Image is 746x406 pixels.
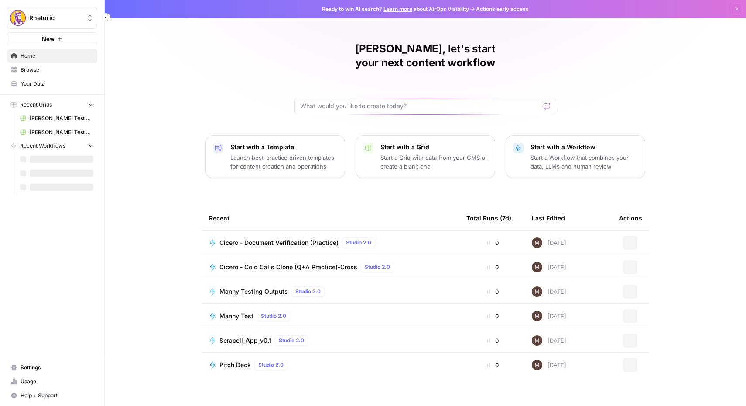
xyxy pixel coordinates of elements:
[209,360,452,370] a: Pitch DeckStudio 2.0
[20,101,52,109] span: Recent Grids
[209,262,452,272] a: Cicero - Cold Calls Clone (Q+A Practice)-CrossStudio 2.0
[205,135,345,178] button: Start with a TemplateLaunch best-practice driven templates for content creation and operations
[506,135,645,178] button: Start with a WorkflowStart a Workflow that combines your data, LLMs and human review
[219,238,339,247] span: Cicero - Document Verification (Practice)
[380,153,488,171] p: Start a Grid with data from your CMS or create a blank one
[16,111,97,125] a: [PERSON_NAME] Test Workflow - Copilot Example Grid
[380,143,488,151] p: Start with a Grid
[532,237,566,248] div: [DATE]
[7,389,97,403] button: Help + Support
[365,263,390,271] span: Studio 2.0
[30,128,93,136] span: [PERSON_NAME] Test Workflow - SERP Overview Grid
[219,287,288,296] span: Manny Testing Outputs
[532,360,542,370] img: 7m96hgkn2ytuyzsdcp6mfpkrnuzx
[466,336,518,345] div: 0
[300,102,540,110] input: What would you like to create today?
[20,142,65,150] span: Recent Workflows
[383,6,412,12] a: Learn more
[532,311,566,321] div: [DATE]
[230,153,338,171] p: Launch best-practice driven templates for content creation and operations
[209,237,452,248] a: Cicero - Document Verification (Practice)Studio 2.0
[21,80,93,88] span: Your Data
[532,360,566,370] div: [DATE]
[322,5,469,13] span: Ready to win AI search? about AirOps Visibility
[466,263,518,272] div: 0
[476,5,529,13] span: Actions early access
[295,288,321,296] span: Studio 2.0
[356,135,495,178] button: Start with a GridStart a Grid with data from your CMS or create a blank one
[7,139,97,152] button: Recent Workflows
[21,66,93,74] span: Browse
[219,263,357,272] span: Cicero - Cold Calls Clone (Q+A Practice)-Cross
[7,7,97,29] button: Workspace: Rhetoric
[532,262,566,272] div: [DATE]
[532,311,542,321] img: 7m96hgkn2ytuyzsdcp6mfpkrnuzx
[466,287,518,296] div: 0
[209,311,452,321] a: Manny TestStudio 2.0
[466,312,518,320] div: 0
[42,34,55,43] span: New
[219,361,251,369] span: Pitch Deck
[209,286,452,297] a: Manny Testing OutputsStudio 2.0
[532,335,566,346] div: [DATE]
[7,49,97,63] a: Home
[346,239,371,247] span: Studio 2.0
[294,42,556,70] h1: [PERSON_NAME], let's start your next content workflow
[7,361,97,375] a: Settings
[219,312,253,320] span: Manny Test
[532,237,542,248] img: 7m96hgkn2ytuyzsdcp6mfpkrnuzx
[21,364,93,372] span: Settings
[10,10,26,26] img: Rhetoric Logo
[530,153,638,171] p: Start a Workflow that combines your data, LLMs and human review
[30,114,93,122] span: [PERSON_NAME] Test Workflow - Copilot Example Grid
[466,238,518,247] div: 0
[7,98,97,111] button: Recent Grids
[532,206,565,230] div: Last Edited
[21,378,93,385] span: Usage
[261,312,286,320] span: Studio 2.0
[7,32,97,45] button: New
[7,77,97,91] a: Your Data
[21,392,93,399] span: Help + Support
[258,361,284,369] span: Studio 2.0
[532,262,542,272] img: 7m96hgkn2ytuyzsdcp6mfpkrnuzx
[219,336,271,345] span: Seracell_App_v0.1
[230,143,338,151] p: Start with a Template
[209,206,452,230] div: Recent
[532,286,542,297] img: 7m96hgkn2ytuyzsdcp6mfpkrnuzx
[619,206,642,230] div: Actions
[466,206,511,230] div: Total Runs (7d)
[209,335,452,346] a: Seracell_App_v0.1Studio 2.0
[21,52,93,60] span: Home
[532,286,566,297] div: [DATE]
[16,125,97,139] a: [PERSON_NAME] Test Workflow - SERP Overview Grid
[279,337,304,344] span: Studio 2.0
[466,361,518,369] div: 0
[7,63,97,77] a: Browse
[7,375,97,389] a: Usage
[532,335,542,346] img: 7m96hgkn2ytuyzsdcp6mfpkrnuzx
[29,14,82,22] span: Rhetoric
[530,143,638,151] p: Start with a Workflow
